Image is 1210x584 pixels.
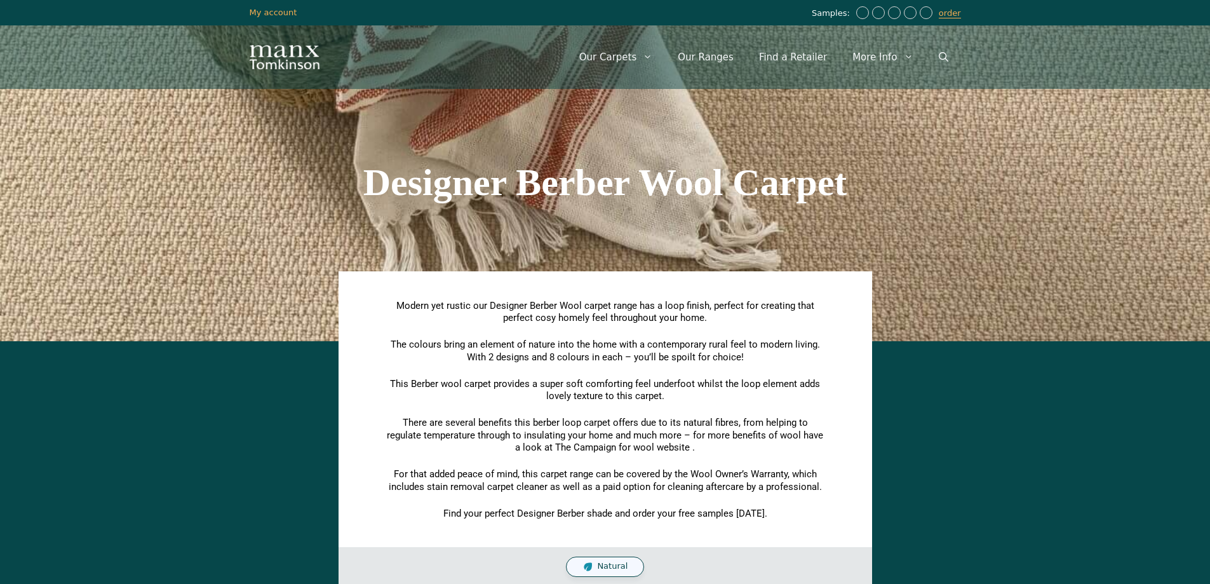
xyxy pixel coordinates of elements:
[386,468,824,493] p: For that added peace of mind, this carpet range can be covered by the Wool Owner’s Warranty, whic...
[386,339,824,363] p: The colours bring an element of nature into the home with a contemporary rural feel to modern liv...
[939,8,961,18] a: order
[386,417,824,454] p: There are several benefits this berber loop carpet offers due to its natural fibres, from helping...
[250,45,319,69] img: Manx Tomkinson
[567,38,961,76] nav: Primary
[597,561,628,572] span: Natural
[567,38,666,76] a: Our Carpets
[386,508,824,520] p: Find your perfect Designer Berber shade and order your free samples [DATE].
[250,163,961,201] h1: Designer Berber Wool Carpet
[746,38,840,76] a: Find a Retailer
[665,38,746,76] a: Our Ranges
[386,378,824,403] p: This Berber wool carpet provides a super soft comforting feel underfoot whilst the loop element a...
[250,8,297,17] a: My account
[840,38,925,76] a: More Info
[812,8,853,19] span: Samples:
[386,300,824,325] p: Modern yet rustic our Designer Berber Wool carpet range has a loop finish, perfect for creating t...
[926,38,961,76] a: Open Search Bar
